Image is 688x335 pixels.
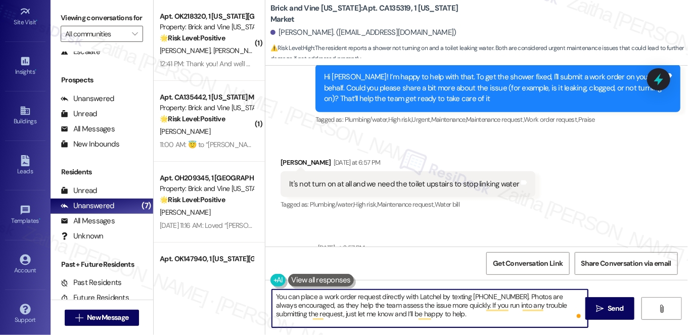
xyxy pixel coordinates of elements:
[5,53,45,80] a: Insights •
[5,152,45,179] a: Leads
[160,114,225,123] strong: 🌟 Risk Level: Positive
[377,200,435,209] span: Maintenance request ,
[51,75,153,85] div: Prospects
[281,157,535,171] div: [PERSON_NAME]
[160,11,253,22] div: Apt. OK218320, 1 [US_STATE][GEOGRAPHIC_DATA]
[345,115,388,124] span: Plumbing/water ,
[36,17,38,24] span: •
[608,303,624,314] span: Send
[61,277,122,288] div: Past Residents
[160,59,351,68] div: 12:41 PM: Thank you! And we'll go ahead and do the review as well
[51,259,153,270] div: Past + Future Residents
[272,290,588,327] textarea: To enrich screen reader interactions, please activate Accessibility in Grammarly extension settings
[87,312,128,323] span: New Message
[578,115,595,124] span: Praise
[310,200,353,209] span: Plumbing/water ,
[65,26,127,42] input: All communities
[524,115,578,124] span: Work order request ,
[493,258,563,269] span: Get Conversation Link
[289,179,519,189] div: It's not turn on at all and we need the toilet upstairs to stop linking water
[61,185,97,196] div: Unread
[61,201,114,211] div: Unanswered
[61,231,104,242] div: Unknown
[315,243,365,253] div: [DATE] at 6:57 PM
[270,43,688,65] span: : The resident reports a shower not turning on and a toilet leaking water. Both are considered ur...
[160,208,210,217] span: [PERSON_NAME]
[270,3,473,25] b: Brick and Vine [US_STATE]: Apt. CA135319, 1 [US_STATE] Market
[75,314,83,322] i: 
[139,198,153,214] div: (7)
[35,67,36,74] span: •
[431,115,466,124] span: Maintenance ,
[61,124,115,134] div: All Messages
[61,10,143,26] label: Viewing conversations for
[270,44,314,52] strong: ⚠️ Risk Level: High
[5,102,45,129] a: Buildings
[61,93,114,104] div: Unanswered
[213,46,267,55] span: [PERSON_NAME]
[5,3,45,30] a: Site Visit •
[61,109,97,119] div: Unread
[270,27,456,38] div: [PERSON_NAME]. ([EMAIL_ADDRESS][DOMAIN_NAME])
[353,200,377,209] span: High risk ,
[160,183,253,194] div: Property: Brick and Vine [US_STATE]
[486,252,569,275] button: Get Conversation Link
[411,115,431,124] span: Urgent ,
[160,46,213,55] span: [PERSON_NAME]
[51,167,153,177] div: Residents
[65,310,140,326] button: New Message
[331,157,381,168] div: [DATE] at 6:57 PM
[160,33,225,42] strong: 🌟 Risk Level: Positive
[324,72,664,104] div: Hi [PERSON_NAME]! I’m happy to help with that. To get the shower fixed, I'll submit a work order ...
[5,202,45,229] a: Templates •
[596,305,604,313] i: 
[160,92,253,103] div: Apt. CA135442, 1 [US_STATE] Market
[160,195,225,204] strong: 🌟 Risk Level: Positive
[61,293,129,303] div: Future Residents
[5,251,45,278] a: Account
[435,200,460,209] span: Water bill
[466,115,524,124] span: Maintenance request ,
[315,112,680,127] div: Tagged as:
[61,46,100,57] div: Escalate
[575,252,678,275] button: Share Conversation via email
[160,103,253,113] div: Property: Brick and Vine [US_STATE]
[61,216,115,226] div: All Messages
[5,301,45,328] a: Support
[160,254,253,264] div: Apt. OK147940, 1 [US_STATE][GEOGRAPHIC_DATA]
[160,127,210,136] span: [PERSON_NAME]
[160,22,253,32] div: Property: Brick and Vine [US_STATE][GEOGRAPHIC_DATA]
[585,297,634,320] button: Send
[388,115,412,124] span: High risk ,
[160,173,253,183] div: Apt. OH209345, 1 [GEOGRAPHIC_DATA]
[39,216,40,223] span: •
[581,258,671,269] span: Share Conversation via email
[281,197,535,212] div: Tagged as:
[61,139,119,150] div: New Inbounds
[658,305,665,313] i: 
[132,30,137,38] i: 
